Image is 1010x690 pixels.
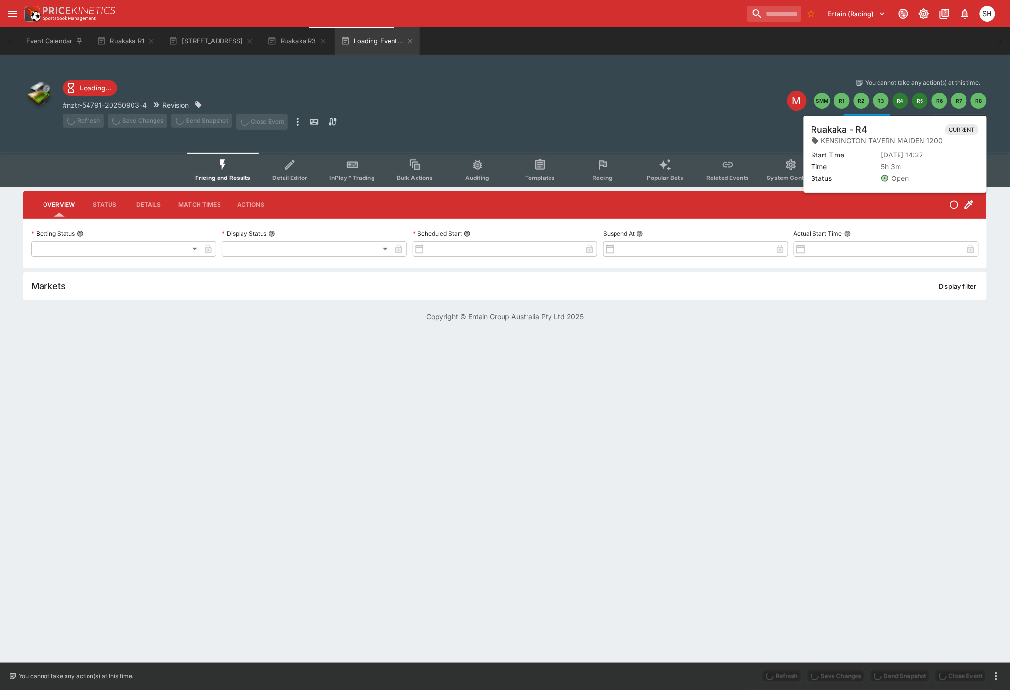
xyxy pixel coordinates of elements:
[91,27,161,55] button: Ruakaka R1
[31,280,66,291] h5: Markets
[932,93,947,109] button: R6
[35,193,83,217] button: Overview
[330,174,375,181] span: InPlay™ Trading
[262,27,333,55] button: Ruakaka R3
[21,27,89,55] button: Event Calendar
[162,100,189,110] p: Revision
[912,93,928,109] button: R5
[127,193,171,217] button: Details
[915,5,933,22] button: Toggle light/dark mode
[814,93,987,109] nav: pagination navigation
[767,174,815,181] span: System Controls
[951,93,967,109] button: R7
[706,174,749,181] span: Related Events
[843,114,987,130] div: Start From
[229,193,273,217] button: Actions
[647,174,683,181] span: Popular Bets
[951,117,982,127] p: Auto-Save
[980,6,995,22] div: Scott Hunt
[814,93,830,109] button: SMM
[977,3,998,24] button: Scott Hunt
[222,229,266,238] p: Display Status
[413,229,462,238] p: Scheduled Start
[31,229,75,238] p: Betting Status
[906,117,931,127] p: Override
[895,5,912,22] button: Connected to PK
[163,27,260,55] button: [STREET_ADDRESS]
[397,174,433,181] span: Bulk Actions
[195,174,251,181] span: Pricing and Results
[593,174,613,181] span: Racing
[834,93,850,109] button: R1
[859,117,886,127] p: Overtype
[187,153,823,187] div: Event type filters
[272,174,307,181] span: Detail Editor
[873,93,889,109] button: R3
[19,672,133,681] p: You cannot take any action(s) at this time.
[803,6,819,22] button: No Bookmarks
[822,6,892,22] button: Select Tenant
[23,78,55,110] img: other.png
[4,5,22,22] button: open drawer
[794,229,842,238] p: Actual Start Time
[990,670,1002,682] button: more
[787,91,807,111] div: Edit Meeting
[292,114,304,130] button: more
[335,27,420,55] button: Loading Event...
[866,78,981,87] p: You cannot take any action(s) at this time.
[171,193,229,217] button: Match Times
[43,16,96,21] img: Sportsbook Management
[43,7,115,14] img: PriceKinetics
[971,93,987,109] button: R8
[893,93,908,109] button: R4
[854,93,869,109] button: R2
[80,83,111,93] p: Loading...
[63,100,147,110] p: Copy To Clipboard
[22,4,41,23] img: PriceKinetics Logo
[465,174,489,181] span: Auditing
[525,174,555,181] span: Templates
[747,6,801,22] input: search
[603,229,635,238] p: Suspend At
[933,278,983,294] button: Display filter
[83,193,127,217] button: Status
[936,5,953,22] button: Documentation
[956,5,974,22] button: Notifications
